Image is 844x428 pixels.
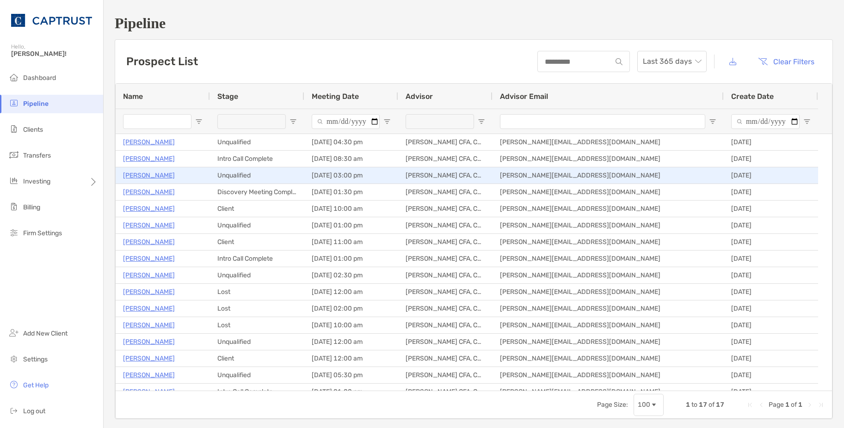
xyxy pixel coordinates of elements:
div: [DATE] 10:00 am [304,201,398,217]
div: [DATE] 12:00 am [304,284,398,300]
img: billing icon [8,201,19,212]
span: Settings [23,355,48,363]
button: Open Filter Menu [478,118,485,125]
div: [DATE] 01:00 pm [304,384,398,400]
a: [PERSON_NAME] [123,236,175,248]
span: Investing [23,177,50,185]
div: [PERSON_NAME] CFA, CAIA, CFP® [398,151,493,167]
div: [PERSON_NAME][EMAIL_ADDRESS][DOMAIN_NAME] [493,234,724,250]
div: [DATE] 08:30 am [304,151,398,167]
div: [DATE] [724,317,818,333]
a: [PERSON_NAME] [123,353,175,364]
p: [PERSON_NAME] [123,386,175,397]
div: [DATE] 03:00 pm [304,167,398,183]
img: transfers icon [8,149,19,160]
div: [PERSON_NAME] CFA, CAIA, CFP® [398,251,493,267]
div: [PERSON_NAME] CFA, CAIA, CFP® [398,184,493,200]
div: First Page [746,401,754,409]
div: [PERSON_NAME][EMAIL_ADDRESS][DOMAIN_NAME] [493,334,724,350]
img: clients icon [8,123,19,135]
div: [PERSON_NAME][EMAIL_ADDRESS][DOMAIN_NAME] [493,151,724,167]
div: [DATE] [724,350,818,367]
div: [DATE] [724,300,818,317]
div: [PERSON_NAME] CFA, CAIA, CFP® [398,134,493,150]
a: [PERSON_NAME] [123,153,175,165]
div: [PERSON_NAME][EMAIL_ADDRESS][DOMAIN_NAME] [493,201,724,217]
div: [DATE] [724,134,818,150]
input: Create Date Filter Input [731,114,800,129]
p: [PERSON_NAME] [123,220,175,231]
div: Unqualified [210,167,304,183]
span: Add New Client [23,330,68,337]
div: [DATE] 10:00 am [304,317,398,333]
p: [PERSON_NAME] [123,286,175,298]
img: CAPTRUST Logo [11,4,92,37]
span: Firm Settings [23,229,62,237]
a: [PERSON_NAME] [123,336,175,348]
span: Advisor Email [500,92,548,101]
button: Open Filter Menu [803,118,811,125]
div: [DATE] 01:30 pm [304,184,398,200]
img: investing icon [8,175,19,186]
span: Pipeline [23,100,49,108]
span: Transfers [23,152,51,159]
div: Intro Call Complete [210,384,304,400]
div: [DATE] 11:00 am [304,234,398,250]
span: Log out [23,407,45,415]
a: [PERSON_NAME] [123,203,175,214]
span: Billing [23,203,40,211]
img: firm-settings icon [8,227,19,238]
input: Name Filter Input [123,114,191,129]
div: [PERSON_NAME][EMAIL_ADDRESS][DOMAIN_NAME] [493,317,724,333]
div: [PERSON_NAME] CFA, CAIA, CFP® [398,284,493,300]
div: Intro Call Complete [210,251,304,267]
div: [PERSON_NAME] CFA, CAIA, CFP® [398,217,493,233]
div: Client [210,350,304,367]
div: [DATE] 02:00 pm [304,300,398,317]
img: dashboard icon [8,72,19,83]
a: [PERSON_NAME] [123,269,175,281]
a: [PERSON_NAME] [123,186,175,198]
div: [DATE] 01:00 pm [304,251,398,267]
div: Lost [210,317,304,333]
span: Stage [217,92,238,101]
div: [PERSON_NAME][EMAIL_ADDRESS][DOMAIN_NAME] [493,384,724,400]
p: [PERSON_NAME] [123,303,175,314]
div: [DATE] 05:30 pm [304,367,398,383]
div: [DATE] 04:30 pm [304,134,398,150]
span: Dashboard [23,74,56,82]
img: pipeline icon [8,98,19,109]
div: [PERSON_NAME] CFA, CAIA, CFP® [398,267,493,283]
div: [PERSON_NAME][EMAIL_ADDRESS][DOMAIN_NAME] [493,267,724,283]
span: Create Date [731,92,774,101]
div: [DATE] [724,184,818,200]
span: Clients [23,126,43,134]
p: [PERSON_NAME] [123,319,175,331]
div: [PERSON_NAME] CFA, CAIA, CFP® [398,317,493,333]
div: [DATE] [724,251,818,267]
a: [PERSON_NAME] [123,170,175,181]
div: Unqualified [210,134,304,150]
a: [PERSON_NAME] [123,369,175,381]
img: logout icon [8,405,19,416]
div: [DATE] [724,167,818,183]
div: [DATE] [724,151,818,167]
div: [DATE] [724,284,818,300]
div: [DATE] [724,334,818,350]
div: [PERSON_NAME][EMAIL_ADDRESS][DOMAIN_NAME] [493,184,724,200]
div: [DATE] [724,384,818,400]
div: [DATE] [724,367,818,383]
div: [PERSON_NAME][EMAIL_ADDRESS][DOMAIN_NAME] [493,167,724,183]
div: [DATE] [724,267,818,283]
div: Lost [210,284,304,300]
div: Next Page [806,401,813,409]
img: input icon [616,58,622,65]
a: [PERSON_NAME] [123,253,175,264]
span: 1 [785,401,789,409]
p: [PERSON_NAME] [123,136,175,148]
